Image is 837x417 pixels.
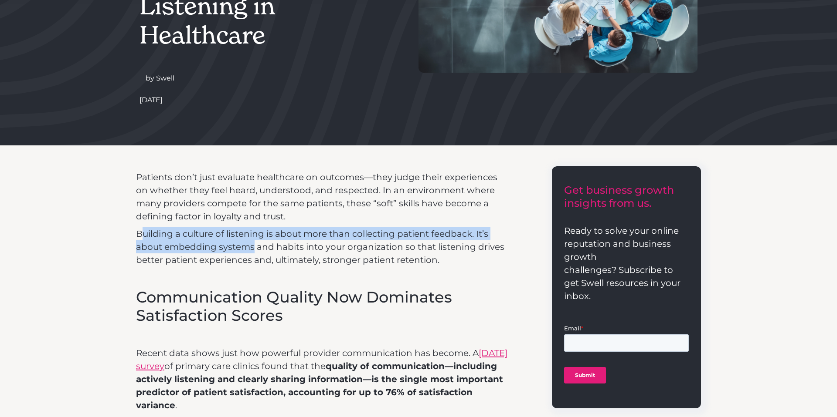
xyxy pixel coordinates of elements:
div: by [146,73,154,84]
p: Recent data shows just how powerful provider communication has become. A of primary care clinics ... [136,346,509,412]
h3: Get business growth insights from us. [564,184,689,210]
h3: Communication Quality Now Dominates Satisfaction Scores [136,288,509,325]
div: [DATE] [139,95,163,105]
p: ‍ [136,329,509,342]
iframe: Form 1 [564,324,689,391]
p: ‍ [136,271,509,284]
p: Building a culture of listening is about more than collecting patient feedback. It’s about embedd... [136,227,509,266]
p: Patients don’t just evaluate healthcare on outcomes—they judge their experiences on whether they ... [136,171,509,223]
div: Swell [156,73,174,84]
p: Ready to solve your online reputation and business growth challenges? Subscribe to get Swell reso... [564,224,689,303]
